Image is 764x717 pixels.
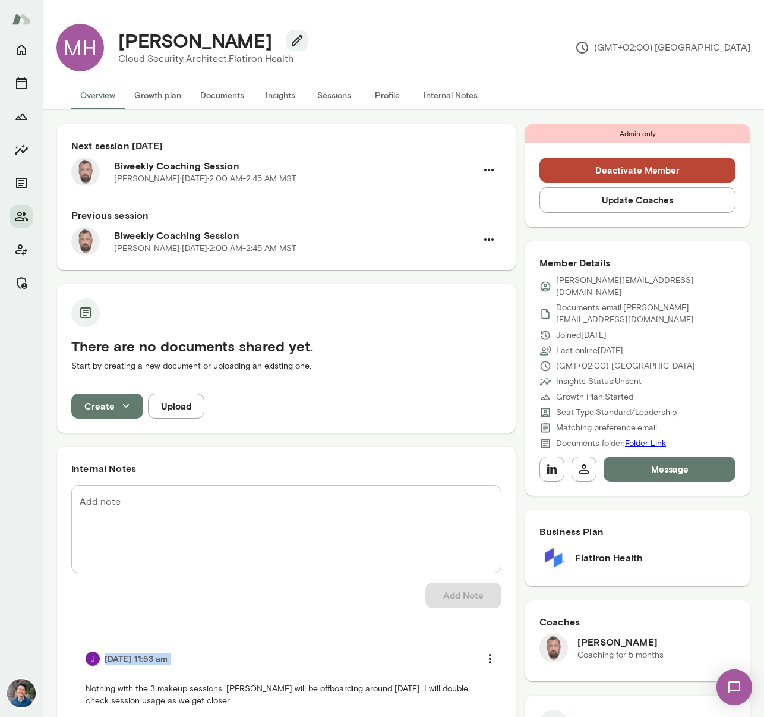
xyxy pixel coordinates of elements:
img: Andrii Dehtiarov [539,634,568,662]
h6: Internal Notes [71,461,501,476]
button: Sessions [10,71,33,95]
button: Message [604,457,735,482]
p: Seat Type: Standard/Leadership [556,407,677,419]
p: Documents folder: [556,438,666,449]
img: Jocelyn Grodin [86,652,100,666]
button: Growth Plan [10,105,33,128]
p: Insights Status: Unsent [556,376,642,388]
h6: Biweekly Coaching Session [114,228,476,243]
p: (GMT+02:00) [GEOGRAPHIC_DATA] [575,40,750,55]
div: MH [56,24,104,71]
button: Deactivate Member [539,158,735,183]
h6: Coaches [539,615,735,629]
button: Client app [10,238,33,262]
button: Profile [361,81,414,109]
p: Joined [DATE] [556,329,607,341]
button: Create [71,394,143,419]
button: Internal Notes [414,81,487,109]
p: [PERSON_NAME] · [DATE] · 2:00 AM-2:45 AM MST [114,173,296,185]
img: Mento [12,8,31,30]
button: Members [10,205,33,228]
button: Documents [10,171,33,195]
div: Admin only [525,124,750,143]
button: Manage [10,271,33,295]
h6: [DATE] 11:53 am [105,653,168,665]
button: more [478,646,503,671]
button: Insights [10,138,33,162]
h6: Member Details [539,256,735,270]
h5: There are no documents shared yet. [71,337,501,356]
p: Start by creating a new document or uploading an existing one. [71,360,501,372]
p: Coaching for 5 months [577,649,664,661]
button: Overview [71,81,125,109]
button: Update Coaches [539,187,735,212]
p: Documents email: [PERSON_NAME][EMAIL_ADDRESS][DOMAIN_NAME] [556,302,735,326]
button: Documents [191,81,254,109]
p: Nothing with the 3 makeup sessions, [PERSON_NAME] will be offboarding around [DATE]. I will doubl... [86,683,487,707]
p: Matching preference: email [556,422,657,434]
img: Alex Yu [7,679,36,707]
button: Upload [148,394,204,419]
h6: Business Plan [539,524,735,539]
p: [PERSON_NAME][EMAIL_ADDRESS][DOMAIN_NAME] [556,275,735,298]
h6: Next session [DATE] [71,139,501,153]
h6: Biweekly Coaching Session [114,159,476,173]
p: Growth Plan: Started [556,391,633,403]
p: (GMT+02:00) [GEOGRAPHIC_DATA] [556,360,695,372]
p: [PERSON_NAME] · [DATE] · 2:00 AM-2:45 AM MST [114,243,296,254]
h6: [PERSON_NAME] [577,635,664,649]
button: Growth plan [125,81,191,109]
h4: [PERSON_NAME] [118,29,272,52]
a: Folder Link [625,438,666,448]
button: Sessions [307,81,361,109]
button: Home [10,38,33,62]
p: Cloud Security Architect, Flatiron Health [118,52,298,66]
button: Insights [254,81,307,109]
h6: Flatiron Health [575,551,643,565]
h6: Previous session [71,208,501,222]
p: Last online [DATE] [556,345,623,357]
